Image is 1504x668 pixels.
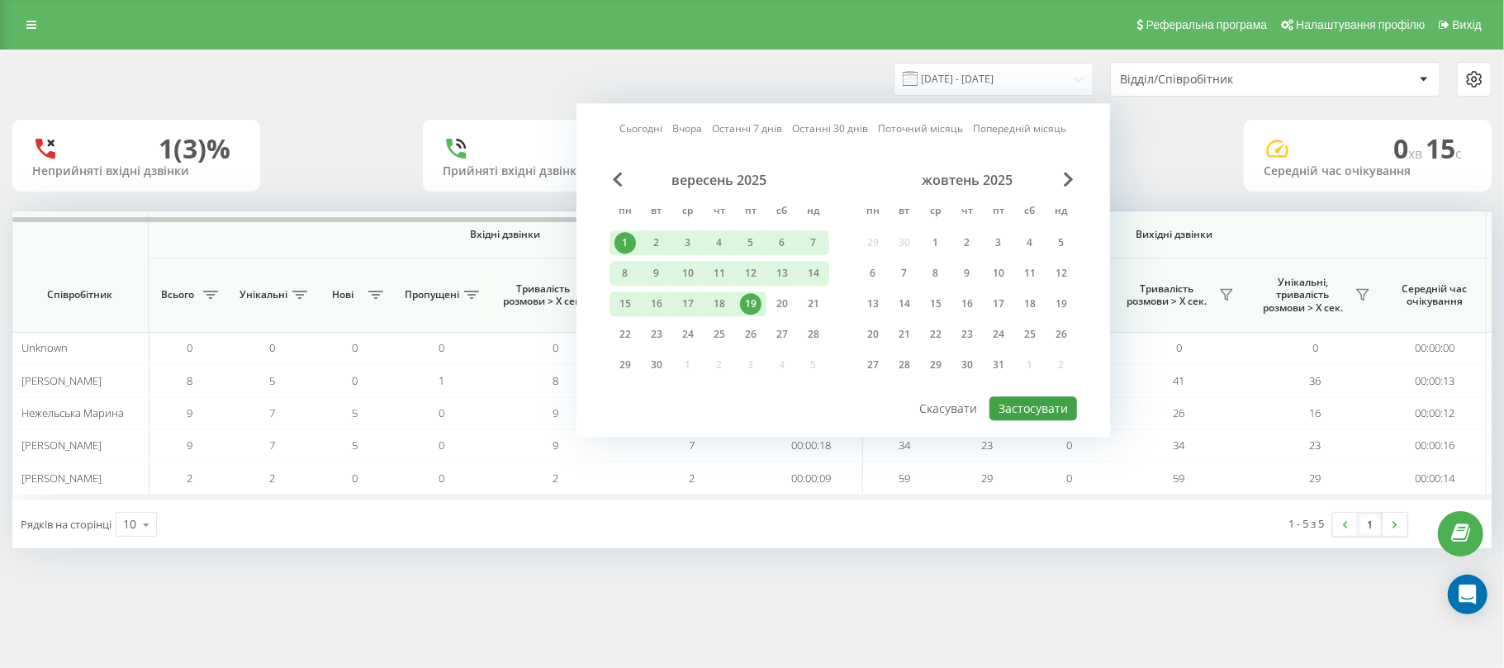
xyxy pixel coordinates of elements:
a: Поточний місяць [879,121,964,137]
span: 0 [353,340,358,355]
span: Нові [322,288,363,301]
div: Open Intercom Messenger [1448,575,1487,614]
span: Унікальні [240,288,287,301]
div: 29 [925,354,947,376]
div: 30 [956,354,978,376]
span: c [1455,144,1462,163]
span: 0 [439,438,445,452]
span: 2 [270,471,276,486]
div: вт 16 вер 2025 р. [641,291,672,316]
div: 12 [740,263,761,284]
div: 27 [771,324,793,345]
abbr: неділя [801,200,826,225]
div: 21 [894,324,915,345]
div: 14 [894,293,915,315]
div: 12 [1051,263,1072,284]
button: Скасувати [911,396,987,420]
span: 0 [187,340,193,355]
div: вт 21 жовт 2025 р. [889,322,920,347]
div: 29 [614,354,636,376]
div: 10 [988,263,1009,284]
div: пн 13 жовт 2025 р. [857,291,889,316]
span: 0 [1393,130,1426,166]
td: 00:00:14 [1383,462,1487,494]
div: пн 20 жовт 2025 р. [857,322,889,347]
div: 27 [862,354,884,376]
div: вт 2 вер 2025 р. [641,230,672,255]
span: 5 [270,373,276,388]
span: [PERSON_NAME] [21,471,102,486]
div: 8 [614,263,636,284]
div: жовтень 2025 [857,172,1077,188]
div: 3 [988,232,1009,253]
abbr: середа [923,200,948,225]
div: ср 17 вер 2025 р. [672,291,704,316]
div: 13 [771,263,793,284]
div: 1 [614,232,636,253]
span: Нежельська Марина [21,405,124,420]
span: 5 [353,438,358,452]
div: 7 [894,263,915,284]
a: Сьогодні [620,121,663,137]
div: сб 18 жовт 2025 р. [1014,291,1046,316]
div: пт 5 вер 2025 р. [735,230,766,255]
span: 59 [1174,471,1185,486]
div: 9 [956,263,978,284]
div: 5 [1051,232,1072,253]
div: 17 [677,293,699,315]
span: Тривалість розмови > Х сек. [1119,282,1214,308]
span: 29 [1310,471,1321,486]
div: чт 4 вер 2025 р. [704,230,735,255]
div: 14 [803,263,824,284]
span: Вхідні дзвінки [192,228,819,241]
span: Unknown [21,340,68,355]
span: 0 [1067,438,1073,452]
div: чт 16 жовт 2025 р. [951,291,983,316]
div: вт 30 вер 2025 р. [641,353,672,377]
div: ср 8 жовт 2025 р. [920,261,951,286]
div: пн 22 вер 2025 р. [610,322,641,347]
a: Останні 30 днів [793,121,869,137]
div: пт 12 вер 2025 р. [735,261,766,286]
div: 3 [677,232,699,253]
div: 23 [956,324,978,345]
div: пн 27 жовт 2025 р. [857,353,889,377]
div: ср 10 вер 2025 р. [672,261,704,286]
div: вт 23 вер 2025 р. [641,322,672,347]
div: 8 [925,263,947,284]
span: Вихідні дзвінки [902,228,1448,241]
div: нд 19 жовт 2025 р. [1046,291,1077,316]
div: 19 [1051,293,1072,315]
span: 2 [187,471,193,486]
td: 00:00:18 [760,429,863,462]
abbr: середа [676,200,700,225]
span: 0 [1312,340,1318,355]
span: Середній час очікування [1396,282,1473,308]
div: нд 7 вер 2025 р. [798,230,829,255]
div: 11 [709,263,730,284]
span: [PERSON_NAME] [21,438,102,452]
span: Реферальна програма [1146,18,1268,31]
div: 9 [646,263,667,284]
div: пн 29 вер 2025 р. [610,353,641,377]
span: Унікальні, тривалість розмови > Х сек. [1255,276,1350,315]
span: 9 [187,438,193,452]
span: 15 [1426,130,1462,166]
td: 00:00:09 [760,462,863,494]
span: 7 [689,438,695,452]
span: Вихід [1453,18,1482,31]
span: Previous Month [613,172,623,187]
div: 28 [803,324,824,345]
span: Всього [157,288,198,301]
div: 18 [709,293,730,315]
a: Попередній місяць [974,121,1067,137]
div: 15 [925,293,947,315]
div: пн 6 жовт 2025 р. [857,261,889,286]
div: пт 17 жовт 2025 р. [983,291,1014,316]
div: ср 3 вер 2025 р. [672,230,704,255]
span: 59 [899,471,910,486]
div: нд 14 вер 2025 р. [798,261,829,286]
div: нд 28 вер 2025 р. [798,322,829,347]
div: 31 [988,354,1009,376]
span: 0 [553,340,558,355]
